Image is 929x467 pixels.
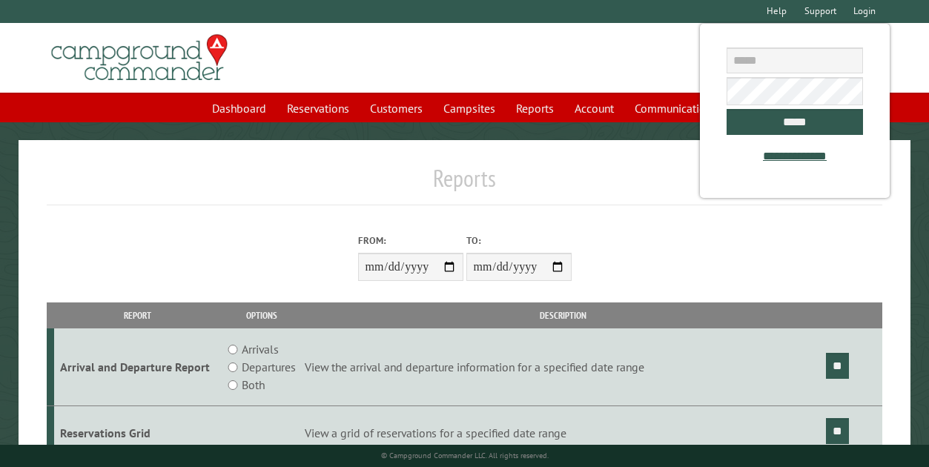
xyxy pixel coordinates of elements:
[361,94,432,122] a: Customers
[47,164,883,205] h1: Reports
[242,376,265,394] label: Both
[358,233,463,248] label: From:
[54,302,222,328] th: Report
[203,94,275,122] a: Dashboard
[466,233,572,248] label: To:
[302,406,824,460] td: View a grid of reservations for a specified date range
[242,340,279,358] label: Arrivals
[434,94,504,122] a: Campsites
[302,328,824,406] td: View the arrival and departure information for a specified date range
[54,406,222,460] td: Reservations Grid
[626,94,726,122] a: Communications
[221,302,302,328] th: Options
[278,94,358,122] a: Reservations
[507,94,563,122] a: Reports
[381,451,549,460] small: © Campground Commander LLC. All rights reserved.
[566,94,623,122] a: Account
[47,29,232,87] img: Campground Commander
[54,328,222,406] td: Arrival and Departure Report
[302,302,824,328] th: Description
[242,358,296,376] label: Departures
